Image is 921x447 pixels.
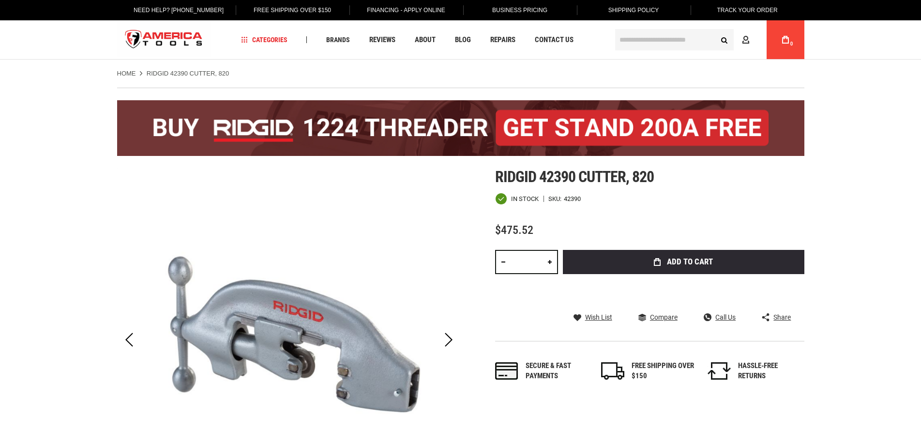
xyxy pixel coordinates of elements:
[638,313,678,322] a: Compare
[667,258,713,266] span: Add to Cart
[486,33,520,46] a: Repairs
[548,196,564,202] strong: SKU
[415,36,436,44] span: About
[715,314,736,321] span: Call Us
[365,33,400,46] a: Reviews
[776,20,795,59] a: 0
[117,22,211,58] a: store logo
[322,33,354,46] a: Brands
[326,36,350,43] span: Brands
[632,361,695,382] div: FREE SHIPPING OVER $150
[530,33,578,46] a: Contact Us
[117,100,804,156] img: BOGO: Buy the RIDGID® 1224 Threader (26092), get the 92467 200A Stand FREE!
[237,33,292,46] a: Categories
[601,362,624,380] img: shipping
[495,168,654,186] span: Ridgid 42390 cutter, 820
[117,22,211,58] img: America Tools
[564,196,581,202] div: 42390
[790,41,793,46] span: 0
[585,314,612,321] span: Wish List
[608,7,659,14] span: Shipping Policy
[490,36,515,44] span: Repairs
[738,361,801,382] div: HASSLE-FREE RETURNS
[495,193,539,205] div: Availability
[241,36,287,43] span: Categories
[526,361,589,382] div: Secure & fast payments
[535,36,574,44] span: Contact Us
[495,362,518,380] img: payments
[511,196,539,202] span: In stock
[117,69,136,78] a: Home
[147,70,229,77] strong: RIDGID 42390 CUTTER, 820
[574,313,612,322] a: Wish List
[773,314,791,321] span: Share
[650,314,678,321] span: Compare
[563,250,804,274] button: Add to Cart
[495,223,533,237] span: $475.52
[561,277,806,281] iframe: Secure express checkout frame
[369,36,395,44] span: Reviews
[708,362,731,380] img: returns
[410,33,440,46] a: About
[715,31,734,49] button: Search
[455,36,471,44] span: Blog
[704,313,736,322] a: Call Us
[451,33,475,46] a: Blog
